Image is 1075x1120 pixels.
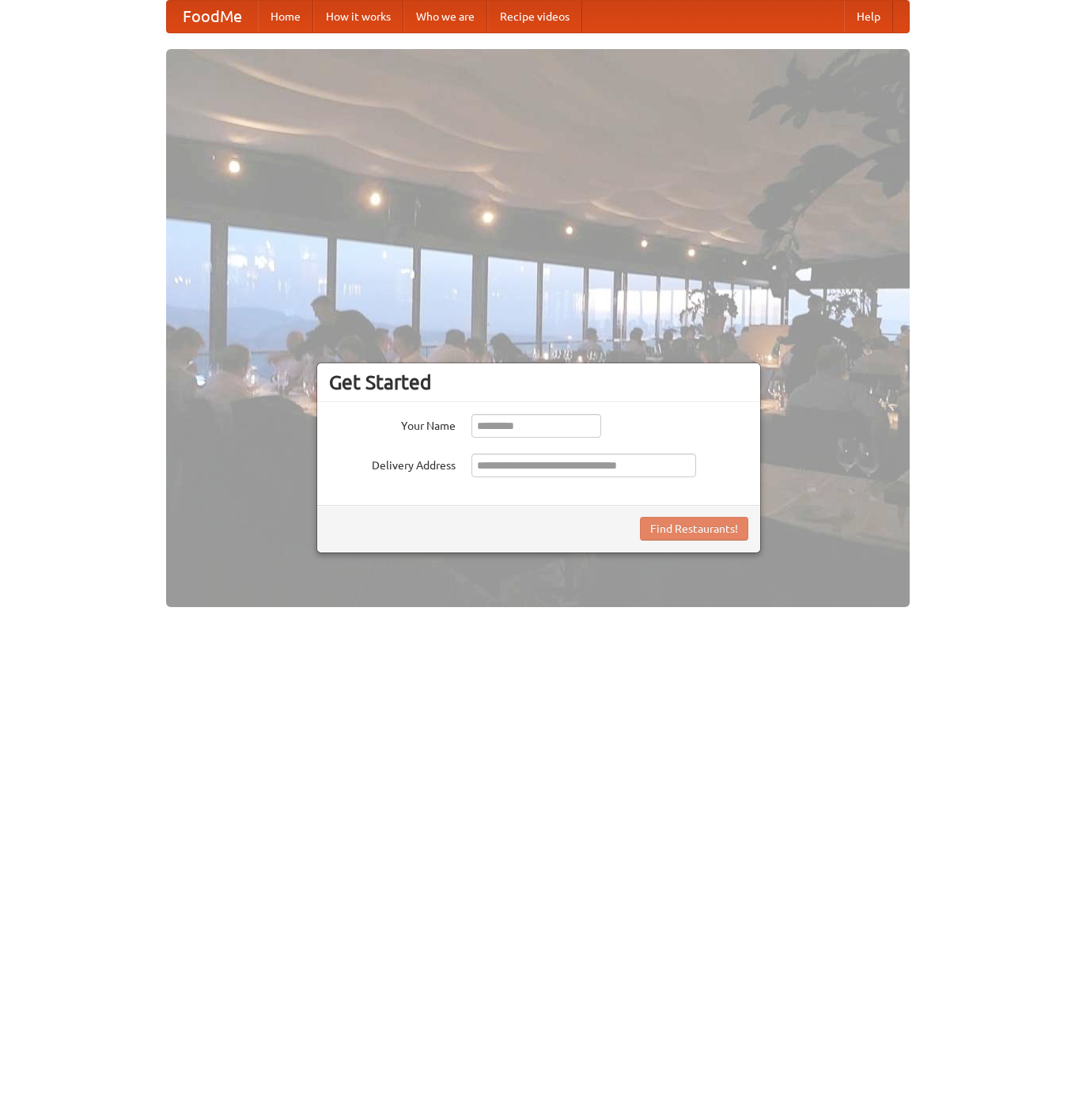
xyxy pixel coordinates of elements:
[313,1,403,32] a: How it works
[329,454,456,473] label: Delivery Address
[329,414,456,434] label: Your Name
[167,1,258,32] a: FoodMe
[329,370,748,394] h3: Get Started
[844,1,893,32] a: Help
[640,517,748,541] button: Find Restaurants!
[487,1,582,32] a: Recipe videos
[258,1,313,32] a: Home
[403,1,487,32] a: Who we are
